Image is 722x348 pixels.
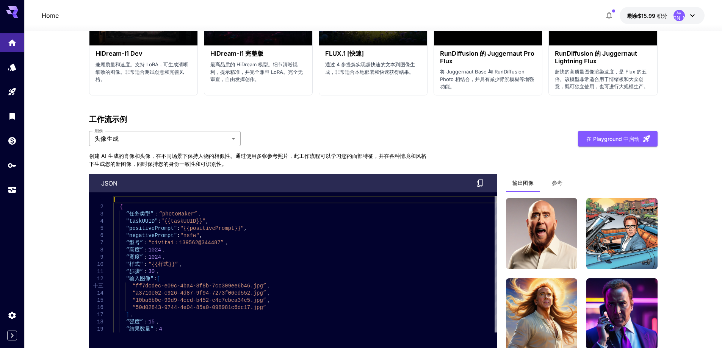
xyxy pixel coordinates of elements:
[440,69,534,89] font: 将 Juggernaut Base 与 RunDiffusion Photo 相结合，并具有减少背景模糊等增强功能。
[97,304,103,311] font: 16
[126,218,158,224] font: "taskUUID"
[244,225,247,231] font: ,
[94,135,119,142] font: 头像生成
[143,247,148,253] font: ：
[101,179,117,187] font: json
[325,50,364,57] font: FLUX.1 [快速]
[180,225,244,231] font: "{{positivePrompt}}"
[126,233,177,239] font: "negativePrompt"
[153,326,159,332] font: ：
[126,268,143,275] font: “步骤”
[627,12,667,20] div: 15.99484美元
[96,50,143,57] font: HiDream-i1 Dev
[180,233,199,239] font: "nsfw"
[8,185,17,195] div: 用法
[113,197,116,203] font: [
[100,233,103,239] font: 6
[325,61,415,75] font: 通过 4 步提炼实现超快速的文本到图像生成，非常适合本地部署和快速获得结果。
[158,218,161,224] font: :
[148,319,155,325] font: 15
[126,247,143,253] font: “高度”
[586,198,658,269] img: 一名男子驾驶敞篷车撞车
[224,240,229,246] font: ，
[100,247,103,253] font: 8
[555,69,648,89] font: 超快的高质量图像渲染速度，是 Flux 的五倍。该模型非常适合用于情绪板和大众创意，既可独立使用，也可进行大规模生产。
[506,198,577,269] img: 留着长发的男人，享受着阳光和风
[100,211,103,217] font: 3
[126,319,143,325] font: “强度”
[96,61,188,82] font: 兼顾质量和速度。支持 LoRA，可生成清晰细致的图像。非常适合测试创意和完善风格。
[552,179,562,186] font: 参考
[126,326,153,332] font: “结果数量”
[155,319,160,325] font: ，
[143,268,148,275] font: ：
[100,218,103,224] font: 4
[440,50,534,64] font: RunDiffusion 的 Juggernaut Pro Flux
[143,240,148,246] font: ：
[132,297,266,303] font: “10ba5b0c-99d9-4ced-b452-e4c7ebea34c5.jpg”
[42,11,59,20] a: Home
[177,233,180,239] font: :
[132,290,266,296] font: “a3710e02-c926-4d87-9f94-7273f06ed552.jpg”
[100,197,103,203] font: 1
[659,10,699,21] font: 生[PERSON_NAME]
[627,12,655,19] font: 剩余$15.99
[97,326,103,332] font: 19
[143,319,148,325] font: ：
[266,290,271,296] font: ，
[143,261,148,267] font: ：
[205,218,208,224] font: ,
[8,62,17,72] div: 模型
[157,276,160,282] font: [
[586,136,639,142] font: 在 Playground 中启动
[42,11,59,20] nav: 面包屑
[266,297,271,303] font: ，
[97,268,103,275] font: 11
[210,50,263,57] font: HiDream-i1 完整版
[8,36,17,45] div: 家
[89,115,127,124] font: 工作流示例
[8,109,17,119] div: 图书馆
[148,240,224,246] font: “civitai：139562@344487”
[132,304,266,311] font: “50d02843-9744-4e04-85a0-098981c6dc17.jpg”
[126,225,177,231] font: "positivePrompt"
[100,204,103,210] font: 2
[97,290,103,296] font: 14
[93,283,103,289] font: 十三
[8,134,17,143] div: 钱包
[126,276,153,282] font: "输入图像"
[94,128,103,134] font: 用例
[126,312,129,318] font: ]
[148,247,161,253] font: 1024
[126,211,153,217] font: “任务类型”
[97,297,103,303] font: 15
[620,7,705,24] button: 15.99484美元生[PERSON_NAME]
[148,261,178,267] font: “{{样式}}”
[512,179,534,186] font: 输出图像
[119,204,122,210] font: {
[153,211,159,217] font: ：
[97,312,103,318] font: 17
[161,218,206,224] font: "{{taskUUID}}"
[161,254,166,260] font: ，
[129,312,135,318] font: ，
[126,254,143,260] font: “宽度”
[100,225,103,231] font: 5
[89,153,426,167] font: 创建 AI 生成的肖像和头像，在不同场景下保持人物的相似性。通过使用多张参考照片，此工作流程可以学习您的面部特征，并在各种情境和风格下生成您的新图像，同时保持您的身份一致性和可识别性。
[143,254,148,260] font: ：
[100,254,103,260] font: 9
[266,283,271,289] font: ，
[97,319,103,325] font: 18
[7,331,17,340] button: 展开侧边栏
[126,240,143,246] font: “型号”
[657,12,667,19] font: 积分
[132,283,266,289] font: “ff7dcdec-e09c-4ba4-8f8b-7cc309ee6b46.jpg”
[100,240,103,246] font: 7
[155,268,160,275] font: ，
[97,276,103,282] font: 12
[8,158,17,168] div: API 密钥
